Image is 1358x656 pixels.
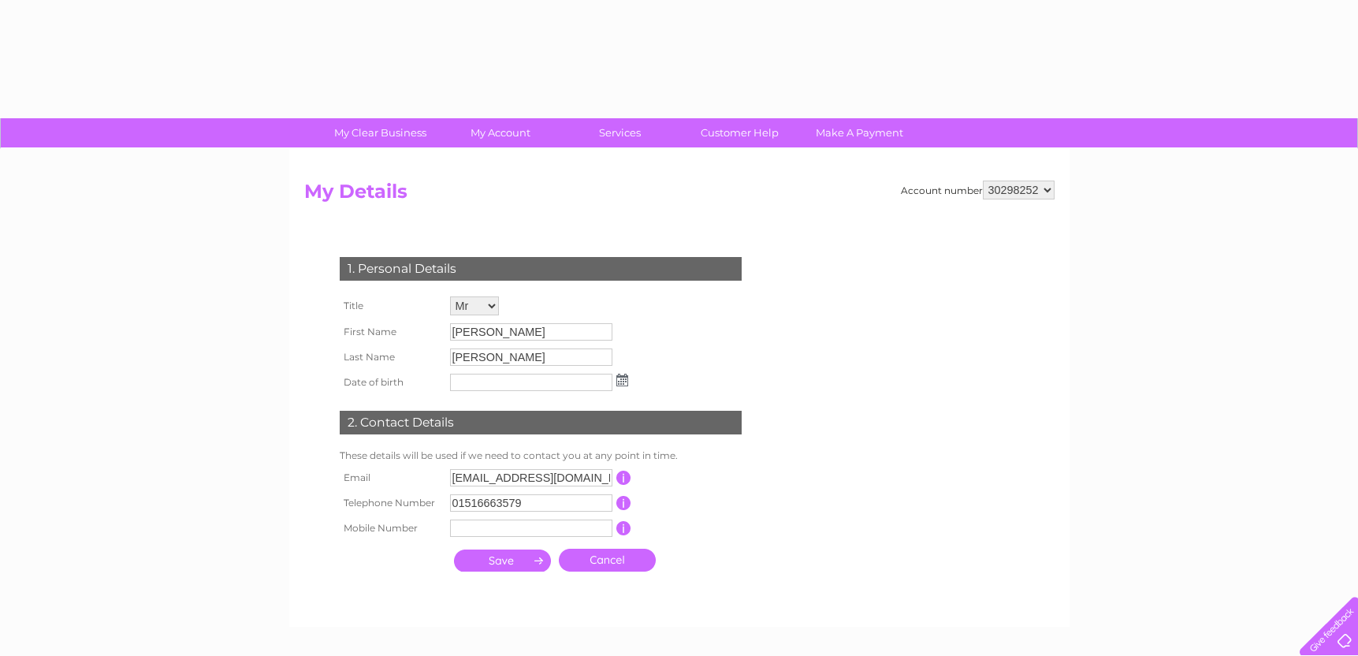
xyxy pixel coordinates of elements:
[616,374,628,386] img: ...
[454,550,551,572] input: Submit
[315,118,445,147] a: My Clear Business
[675,118,805,147] a: Customer Help
[340,257,742,281] div: 1. Personal Details
[435,118,565,147] a: My Account
[555,118,685,147] a: Services
[559,549,656,572] a: Cancel
[336,446,746,465] td: These details will be used if we need to contact you at any point in time.
[336,319,446,345] th: First Name
[901,181,1055,199] div: Account number
[336,516,446,541] th: Mobile Number
[616,496,631,510] input: Information
[336,465,446,490] th: Email
[336,293,446,319] th: Title
[336,490,446,516] th: Telephone Number
[340,411,742,434] div: 2. Contact Details
[616,471,631,485] input: Information
[336,370,446,395] th: Date of birth
[794,118,925,147] a: Make A Payment
[304,181,1055,211] h2: My Details
[336,345,446,370] th: Last Name
[616,521,631,535] input: Information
